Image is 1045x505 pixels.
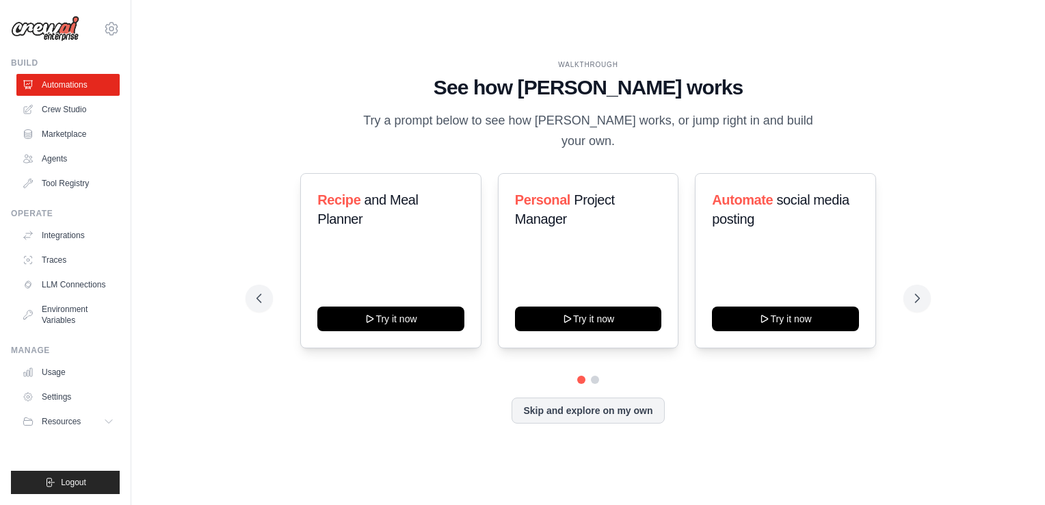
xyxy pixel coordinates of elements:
[512,398,664,424] button: Skip and explore on my own
[317,307,464,331] button: Try it now
[11,471,120,494] button: Logout
[317,192,418,226] span: and Meal Planner
[256,60,920,70] div: WALKTHROUGH
[16,172,120,194] a: Tool Registry
[16,386,120,408] a: Settings
[712,192,773,207] span: Automate
[515,192,615,226] span: Project Manager
[256,75,920,100] h1: See how [PERSON_NAME] works
[11,345,120,356] div: Manage
[16,148,120,170] a: Agents
[712,307,859,331] button: Try it now
[712,192,849,226] span: social media posting
[42,416,81,427] span: Resources
[16,298,120,331] a: Environment Variables
[317,192,360,207] span: Recipe
[16,123,120,145] a: Marketplace
[515,192,570,207] span: Personal
[16,224,120,246] a: Integrations
[11,57,120,68] div: Build
[515,307,662,331] button: Try it now
[16,74,120,96] a: Automations
[11,16,79,42] img: Logo
[11,208,120,219] div: Operate
[61,477,86,488] span: Logout
[16,411,120,432] button: Resources
[16,274,120,296] a: LLM Connections
[16,249,120,271] a: Traces
[16,361,120,383] a: Usage
[16,99,120,120] a: Crew Studio
[358,111,818,151] p: Try a prompt below to see how [PERSON_NAME] works, or jump right in and build your own.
